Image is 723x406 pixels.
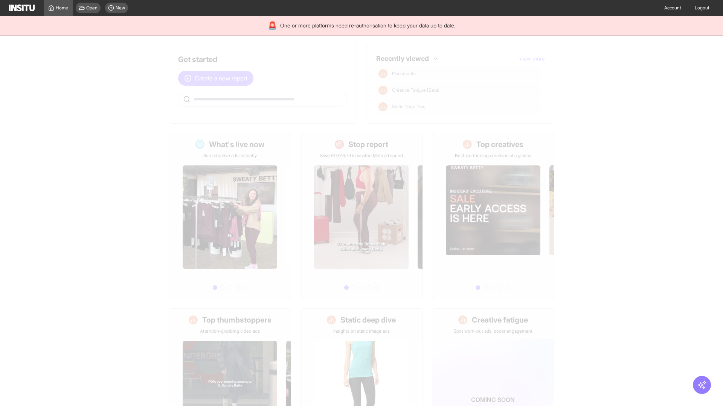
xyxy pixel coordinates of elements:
[86,5,98,11] span: Open
[116,5,125,11] span: New
[56,5,68,11] span: Home
[268,20,277,31] div: 🚨
[280,22,455,29] span: One or more platforms need re-authorisation to keep your data up to date.
[9,5,35,11] img: Logo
